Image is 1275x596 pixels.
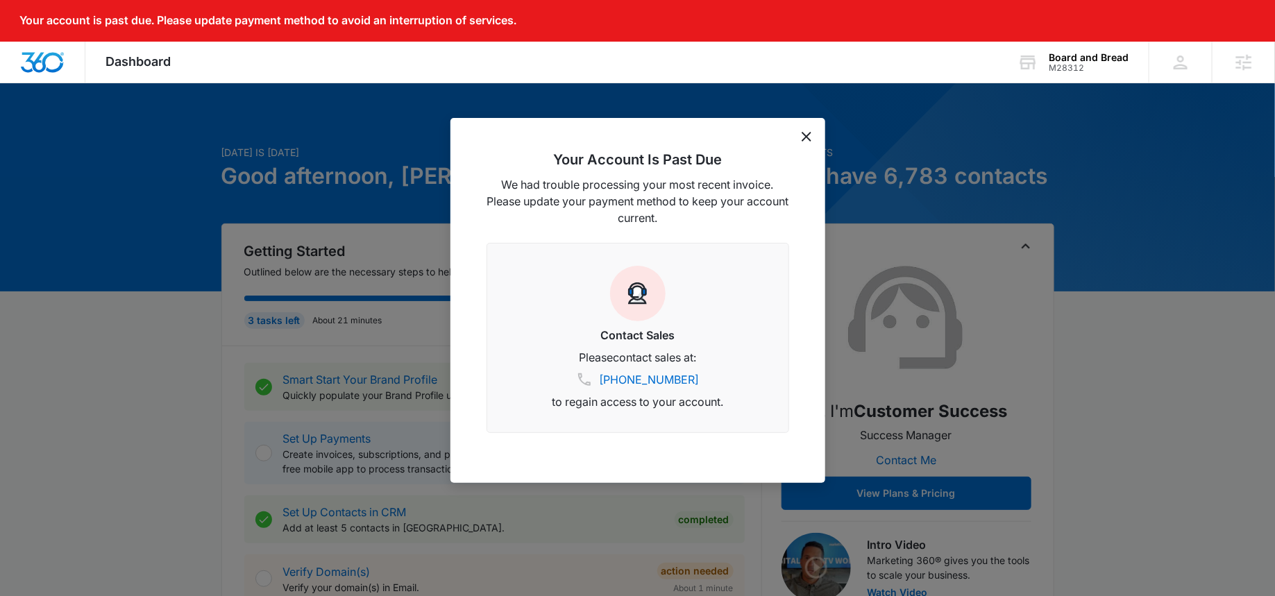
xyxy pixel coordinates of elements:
a: [PHONE_NUMBER] [600,371,700,388]
button: dismiss this dialog [802,132,811,142]
span: Dashboard [106,54,171,69]
div: Dashboard [85,42,192,83]
p: Please contact sales at: to regain access to your account. [504,349,772,410]
p: Your account is past due. Please update payment method to avoid an interruption of services. [19,14,516,27]
div: account id [1049,63,1129,73]
h3: Contact Sales [504,327,772,343]
div: account name [1049,52,1129,63]
h2: Your Account Is Past Due [487,151,789,168]
p: We had trouble processing your most recent invoice. Please update your payment method to keep you... [487,176,789,226]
